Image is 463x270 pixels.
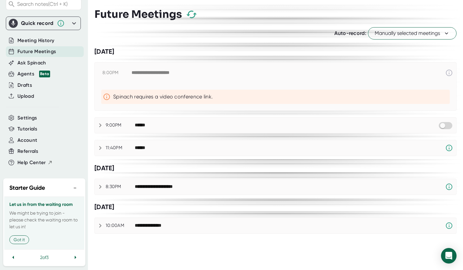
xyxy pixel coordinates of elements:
span: Search notes (Ctrl + K) [17,1,68,7]
button: Settings [17,114,37,122]
button: Upload [17,93,34,100]
svg: This event has already passed [445,69,453,77]
div: 10:00AM [106,223,135,229]
div: [DATE] [94,164,457,172]
svg: Spinach requires a video conference link. [445,144,453,152]
span: Auto-record: [334,30,366,36]
div: 11:40PM [106,145,135,151]
div: 8:00PM [102,70,132,76]
button: Manually selected meetings [368,27,457,39]
button: Drafts [17,82,32,89]
p: We might be trying to join - please check the waiting room to let us in! [9,210,79,230]
button: Referrals [17,148,38,155]
span: 2 of 3 [40,255,48,260]
button: Tutorials [17,125,37,133]
svg: Spinach requires a video conference link. [445,183,453,191]
h2: Starter Guide [9,184,45,192]
button: Account [17,137,37,144]
div: Open Intercom Messenger [441,248,457,264]
button: Help Center [17,159,53,166]
div: Agents [17,70,50,78]
div: Quick record [21,20,54,27]
h3: Let us in from the waiting room [9,202,79,207]
div: [DATE] [94,48,457,56]
div: Spinach requires a video conference link. [113,94,447,100]
span: Manually selected meetings [375,29,450,37]
svg: Spinach requires a video conference link. [445,222,453,230]
h3: Future Meetings [94,8,182,20]
button: Future Meetings [17,48,56,55]
button: Ask Spinach [17,59,46,67]
div: Quick record [9,17,78,30]
div: Beta [39,71,50,77]
div: 9:00PM [106,122,135,128]
span: Help Center [17,159,46,166]
div: [DATE] [94,203,457,211]
button: Got it [9,235,29,244]
div: 8:30PM [106,184,135,190]
button: − [71,183,79,193]
button: Agents Beta [17,70,50,78]
button: Meeting History [17,37,54,44]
